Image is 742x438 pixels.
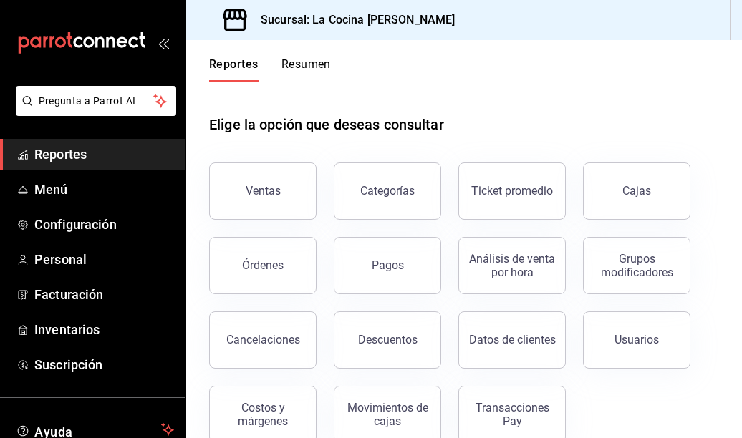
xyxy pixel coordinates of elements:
button: Grupos modificadores [583,237,690,294]
button: Pagos [334,237,441,294]
div: Transacciones Pay [468,401,556,428]
span: Inventarios [34,320,174,339]
button: Órdenes [209,237,317,294]
span: Configuración [34,215,174,234]
button: Cajas [583,162,690,220]
a: Pregunta a Parrot AI [10,104,176,119]
button: Ventas [209,162,317,220]
span: Ayuda [34,421,155,438]
span: Menú [34,180,174,199]
div: Ticket promedio [471,184,553,198]
span: Personal [34,250,174,269]
div: Usuarios [615,333,659,346]
div: Cancelaciones [226,333,300,346]
div: Grupos modificadores [592,252,681,279]
button: Descuentos [334,311,441,369]
div: Órdenes [242,258,284,272]
div: Ventas [246,184,281,198]
span: Reportes [34,145,174,164]
div: Análisis de venta por hora [468,252,556,279]
div: Cajas [622,184,651,198]
span: Facturación [34,285,174,304]
div: Descuentos [358,333,418,346]
div: Categorías [360,184,415,198]
button: Categorías [334,162,441,220]
button: open_drawer_menu [158,37,169,49]
span: Suscripción [34,355,174,374]
div: navigation tabs [209,57,331,82]
button: Cancelaciones [209,311,317,369]
div: Datos de clientes [469,333,556,346]
button: Ticket promedio [458,162,566,220]
h1: Elige la opción que deseas consultar [209,114,444,135]
div: Costos y márgenes [218,401,307,428]
button: Usuarios [583,311,690,369]
button: Resumen [281,57,331,82]
button: Pregunta a Parrot AI [16,86,176,116]
button: Análisis de venta por hora [458,237,566,294]
div: Pagos [372,258,404,272]
button: Reportes [209,57,259,82]
button: Datos de clientes [458,311,566,369]
span: Pregunta a Parrot AI [39,94,154,109]
h3: Sucursal: La Cocina [PERSON_NAME] [249,11,455,29]
div: Movimientos de cajas [343,401,432,428]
